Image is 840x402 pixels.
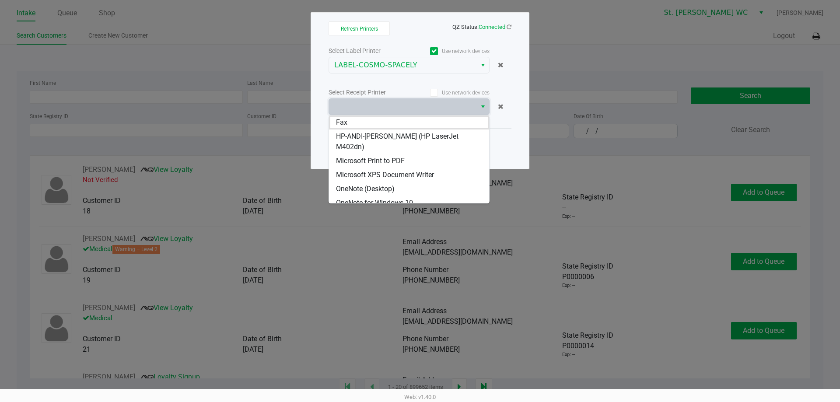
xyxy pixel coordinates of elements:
[409,47,490,55] label: Use network devices
[329,21,390,35] button: Refresh Printers
[404,394,436,400] span: Web: v1.40.0
[336,156,405,166] span: Microsoft Print to PDF
[329,46,409,56] div: Select Label Printer
[452,24,511,30] span: QZ Status:
[336,131,482,152] span: HP-ANDI-[PERSON_NAME] (HP LaserJet M402dn)
[479,24,505,30] span: Connected
[336,170,434,180] span: Microsoft XPS Document Writer
[336,198,413,208] span: OneNote for Windows 10
[334,60,471,70] span: LABEL-COSMO-SPACELY
[476,99,489,115] button: Select
[409,89,490,97] label: Use network devices
[476,57,489,73] button: Select
[329,88,409,97] div: Select Receipt Printer
[341,26,378,32] span: Refresh Printers
[336,117,347,128] span: Fax
[336,184,395,194] span: OneNote (Desktop)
